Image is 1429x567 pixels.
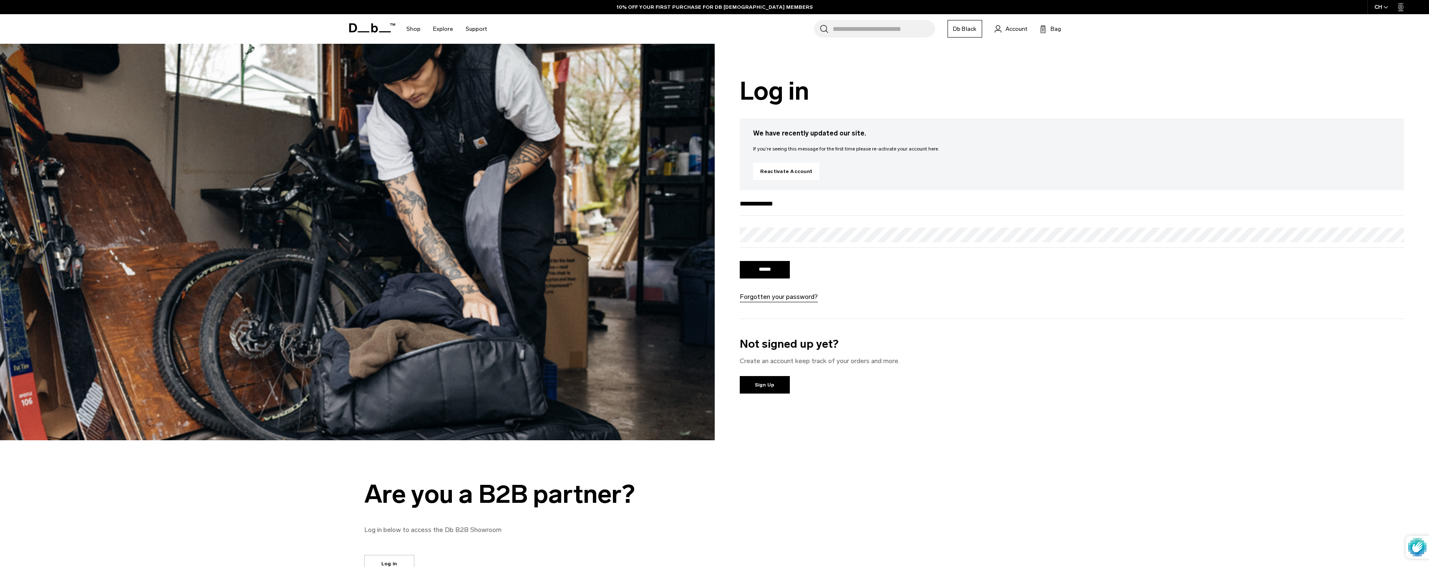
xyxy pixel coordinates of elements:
[433,14,453,44] a: Explore
[466,14,487,44] a: Support
[740,336,1404,353] h3: Not signed up yet?
[406,14,421,44] a: Shop
[753,128,1391,138] h3: We have recently updated our site.
[753,163,820,180] a: Reactivate Account
[364,480,740,508] div: Are you a B2B partner?
[1051,25,1061,33] span: Bag
[364,525,740,535] p: Log in below to access the Db B2B Showroom
[617,3,813,11] a: 10% OFF YOUR FIRST PURCHASE FOR DB [DEMOGRAPHIC_DATA] MEMBERS
[753,145,1391,153] p: If you're seeing this message for the first time please re-activate your account here.
[948,20,982,38] a: Db Black
[740,356,1404,366] p: Create an account keep track of your orders and more.
[400,14,493,44] nav: Main Navigation
[1006,25,1027,33] span: Account
[1040,24,1061,34] button: Bag
[1408,536,1426,559] img: Protected by hCaptcha
[740,292,818,302] a: Forgotten your password?
[740,77,1404,105] h1: Log in
[740,376,790,394] a: Sign Up
[995,24,1027,34] a: Account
